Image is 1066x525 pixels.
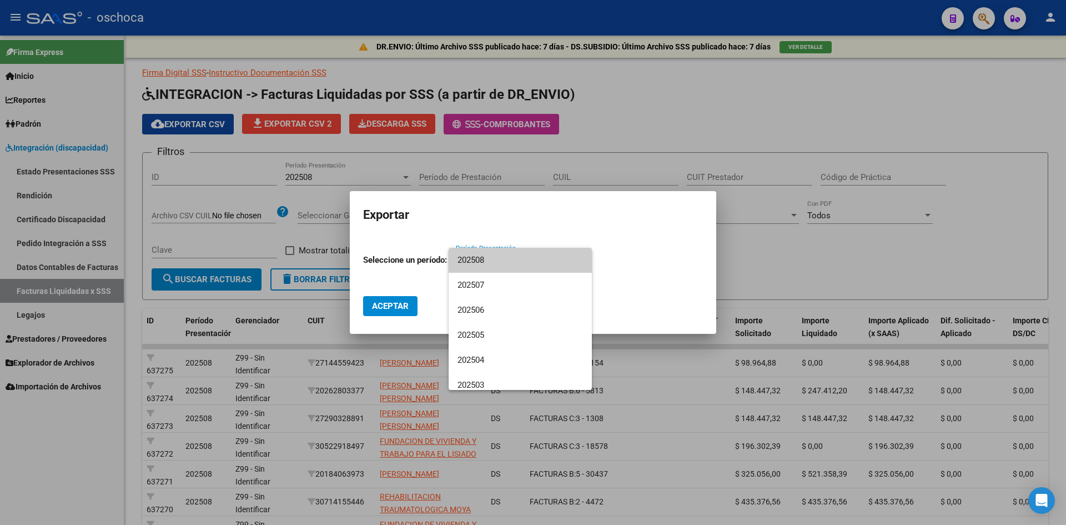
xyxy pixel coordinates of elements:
div: Open Intercom Messenger [1028,487,1055,514]
span: 202505 [457,323,583,348]
span: 202506 [457,298,583,323]
span: 202504 [457,348,583,373]
span: 202503 [457,373,583,398]
span: 202507 [457,273,583,298]
span: 202508 [457,248,583,273]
